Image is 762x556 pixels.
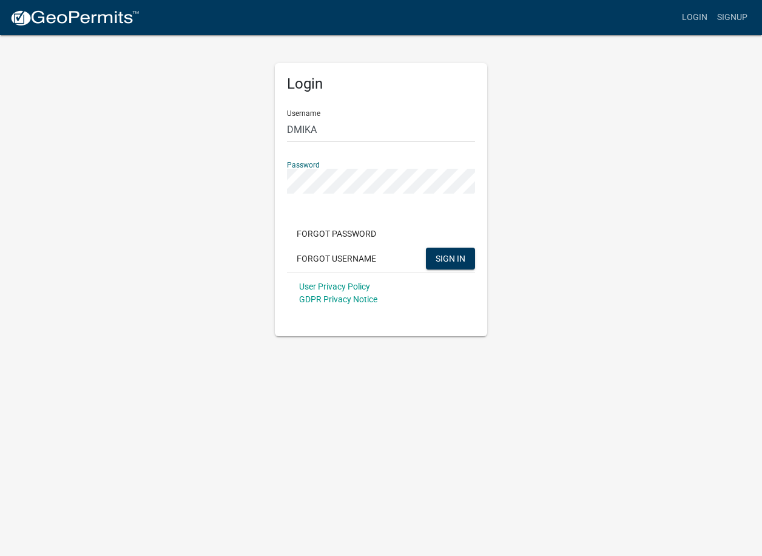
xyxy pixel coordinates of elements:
span: SIGN IN [436,253,465,263]
h5: Login [287,75,475,93]
button: Forgot Username [287,248,386,270]
a: GDPR Privacy Notice [299,294,377,304]
button: Forgot Password [287,223,386,245]
a: Signup [712,6,752,29]
a: Login [677,6,712,29]
a: User Privacy Policy [299,282,370,291]
button: SIGN IN [426,248,475,270]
